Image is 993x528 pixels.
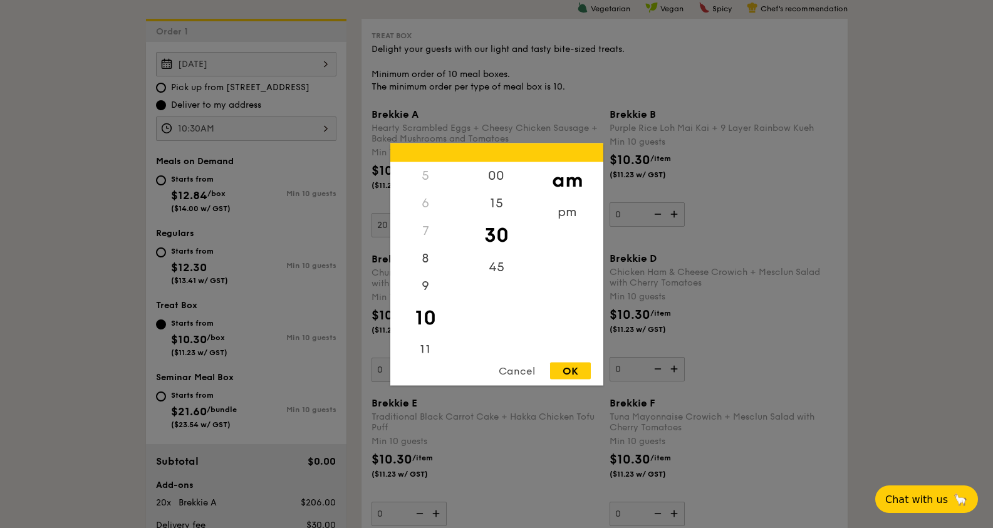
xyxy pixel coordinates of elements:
div: 45 [461,253,532,281]
span: Chat with us [885,494,948,505]
div: pm [532,198,603,225]
div: 11 [390,336,461,363]
div: Cancel [486,362,548,379]
div: 8 [390,244,461,272]
div: 30 [461,217,532,253]
div: 7 [390,217,461,244]
div: 6 [390,189,461,217]
div: 9 [390,272,461,299]
div: 10 [390,299,461,336]
div: 5 [390,162,461,189]
span: 🦙 [953,492,968,507]
div: 15 [461,189,532,217]
div: am [532,162,603,198]
button: Chat with us🦙 [875,485,978,513]
div: 00 [461,162,532,189]
div: OK [550,362,591,379]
